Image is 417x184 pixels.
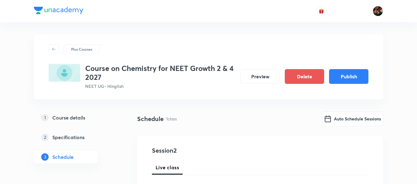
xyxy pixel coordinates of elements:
[41,153,49,161] p: 3
[49,64,80,82] img: CBB59745-C76D-411F-B33C-FDC617557277_plus.png
[285,69,324,84] button: Delete
[41,114,49,121] p: 1
[240,69,280,84] button: Preview
[329,69,368,84] button: Publish
[52,153,73,161] h5: Schedule
[324,115,332,123] img: google
[137,114,164,123] h4: Schedule
[71,46,92,52] p: Plus Courses
[34,131,117,143] a: 2Specifications
[316,6,326,16] button: avatar
[152,146,264,155] h4: Session 2
[166,115,177,122] p: 1 class
[322,112,383,126] button: Auto Schedule Sessions
[85,64,236,82] h3: Course on Chemistry for NEET Growth 2 & 4 2027
[373,6,383,16] img: Shweta Kokate
[156,164,179,171] span: Live class
[34,7,83,14] img: Company Logo
[41,134,49,141] p: 2
[52,134,85,141] h5: Specifications
[319,8,324,14] img: avatar
[34,7,83,16] a: Company Logo
[85,83,236,89] p: NEET UG • Hinglish
[52,114,85,121] h5: Course details
[34,112,117,124] a: 1Course details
